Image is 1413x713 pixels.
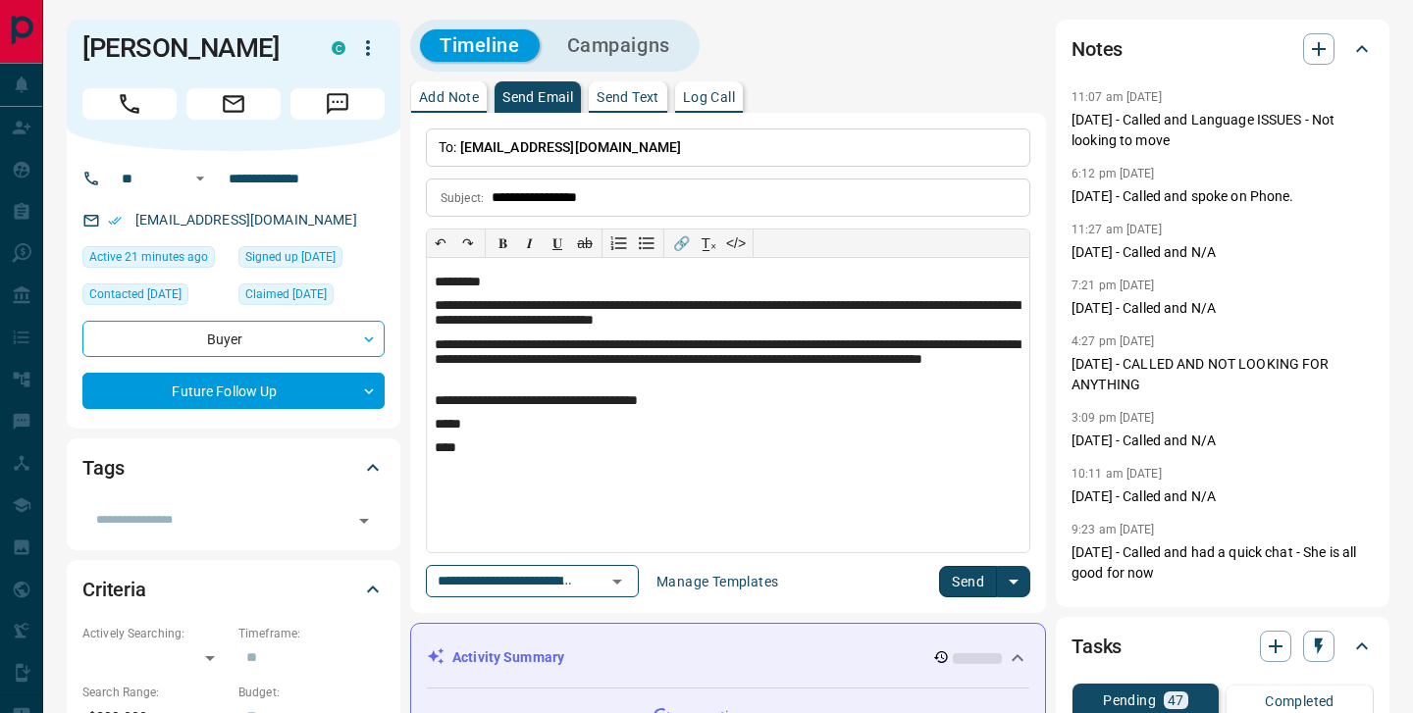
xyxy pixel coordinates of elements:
[82,246,229,274] div: Tue Sep 16 2025
[603,568,631,595] button: Open
[722,229,750,257] button: </>
[238,283,385,311] div: Thu Jun 29 2023
[1072,90,1162,104] p: 11:07 am [DATE]
[82,32,302,64] h1: [PERSON_NAME]
[245,284,327,304] span: Claimed [DATE]
[89,247,208,267] span: Active 21 minutes ago
[82,88,177,120] span: Call
[1072,223,1162,236] p: 11:27 am [DATE]
[135,212,357,228] a: [EMAIL_ADDRESS][DOMAIN_NAME]
[1103,693,1156,707] p: Pending
[645,566,790,597] button: Manage Templates
[1072,334,1155,348] p: 4:27 pm [DATE]
[460,139,682,155] span: [EMAIL_ADDRESS][DOMAIN_NAME]
[1072,25,1374,73] div: Notes
[427,229,454,257] button: ↶
[1072,623,1374,670] div: Tasks
[82,566,385,613] div: Criteria
[1072,186,1374,207] p: [DATE] - Called and spoke on Phone.
[489,229,516,257] button: 𝐁
[552,235,562,251] span: 𝐔
[1072,298,1374,319] p: [DATE] - Called and N/A
[544,229,571,257] button: 𝐔
[108,214,122,228] svg: Email Verified
[238,246,385,274] div: Thu Jun 21 2018
[1072,431,1374,451] p: [DATE] - Called and N/A
[1072,33,1123,65] h2: Notes
[1072,467,1162,481] p: 10:11 am [DATE]
[82,574,146,605] h2: Criteria
[516,229,544,257] button: 𝑰
[426,128,1030,167] p: To:
[695,229,722,257] button: T̲ₓ
[577,235,593,251] s: ab
[605,229,633,257] button: Numbered list
[939,566,997,597] button: Send
[245,247,336,267] span: Signed up [DATE]
[452,647,564,668] p: Activity Summary
[1072,242,1374,263] p: [DATE] - Called and N/A
[667,229,695,257] button: 🔗
[419,90,479,104] p: Add Note
[1168,693,1184,707] p: 47
[332,41,345,55] div: condos.ca
[238,684,385,701] p: Budget:
[82,373,385,409] div: Future Follow Up
[89,284,182,304] span: Contacted [DATE]
[350,507,378,535] button: Open
[1265,694,1334,708] p: Completed
[1072,110,1374,151] p: [DATE] - Called and Language ISSUES - Not looking to move
[1072,523,1155,536] p: 9:23 am [DATE]
[571,229,599,257] button: ab
[82,321,385,357] div: Buyer
[290,88,385,120] span: Message
[238,625,385,642] p: Timeframe:
[1072,279,1155,292] p: 7:21 pm [DATE]
[1072,354,1374,395] p: [DATE] - CALLED AND NOT LOOKING FOR ANYTHING
[420,29,540,62] button: Timeline
[427,639,1029,676] div: Activity Summary
[82,452,124,484] h2: Tags
[548,29,690,62] button: Campaigns
[82,444,385,491] div: Tags
[82,684,229,701] p: Search Range:
[502,90,573,104] p: Send Email
[441,189,484,207] p: Subject:
[82,283,229,311] div: Thu Jul 20 2023
[82,625,229,642] p: Actively Searching:
[683,90,735,104] p: Log Call
[939,566,1030,597] div: split button
[188,167,212,190] button: Open
[454,229,482,257] button: ↷
[1072,486,1374,507] p: [DATE] - Called and N/A
[633,229,660,257] button: Bullet list
[1072,542,1374,584] p: [DATE] - Called and had a quick chat - She is all good for now
[1072,167,1155,180] p: 6:12 pm [DATE]
[1072,631,1122,662] h2: Tasks
[597,90,659,104] p: Send Text
[1072,411,1155,425] p: 3:09 pm [DATE]
[186,88,281,120] span: Email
